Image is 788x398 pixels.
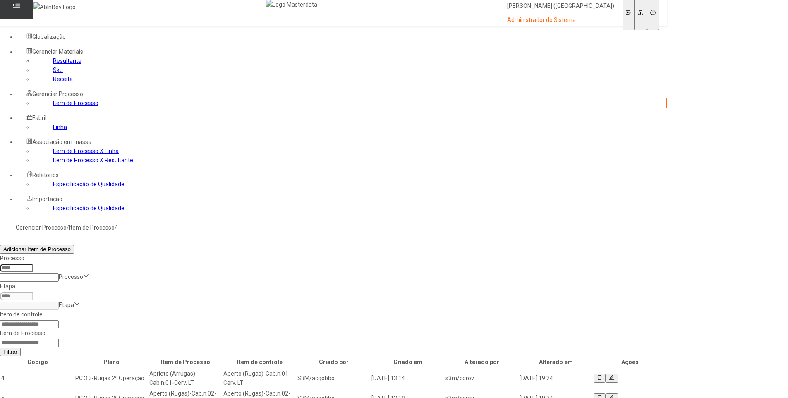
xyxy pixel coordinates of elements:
[115,224,117,231] nz-breadcrumb-separator: /
[53,124,67,130] a: Linha
[53,148,119,154] a: Item de Processo X Linha
[371,357,444,367] th: Criado em
[297,357,370,367] th: Criado por
[32,139,91,145] span: Associação em massa
[445,357,518,367] th: Alterado por
[75,357,148,367] th: Plano
[69,224,115,231] a: Item de Processo
[32,91,83,97] span: Gerenciar Processo
[32,196,62,202] span: Importação
[33,2,76,12] img: AbInBev Logo
[149,357,222,367] th: Item de Processo
[53,157,133,163] a: Item de Processo X Resultante
[67,224,69,231] nz-breadcrumb-separator: /
[519,357,592,367] th: Alterado em
[59,273,83,280] nz-select-placeholder: Processo
[53,67,63,73] a: Sku
[1,369,74,388] td: 4
[371,369,444,388] td: [DATE] 13:14
[32,34,66,40] span: Globalização
[519,369,592,388] td: [DATE] 19:24
[223,369,296,388] td: Aperto (Rugas)-Cab.n.01-Cerv. LT
[59,302,74,308] nz-select-placeholder: Etapa
[75,369,148,388] td: PC 3.3-Rugas 2ª Operação
[32,115,46,121] span: Fabril
[507,16,614,24] p: Administrador do Sistema
[593,357,666,367] th: Ações
[16,224,67,231] a: Gerenciar Processo
[3,349,17,355] span: Filtrar
[149,369,222,388] td: Apriete (Arrugas)-Cab.n.01-Cerv. LT
[297,369,370,388] td: S3M/acgobbo
[507,2,614,10] p: [PERSON_NAME] ([GEOGRAPHIC_DATA])
[32,172,59,178] span: Relatórios
[3,246,71,252] span: Adicionar Item de Processo
[223,357,296,367] th: Item de controle
[53,100,98,106] a: Item de Processo
[53,205,125,211] a: Especificação de Qualidade
[445,369,518,388] td: s3m/cgrov
[53,181,125,187] a: Especificação de Qualidade
[32,48,83,55] span: Gerenciar Materiais
[1,357,74,367] th: Código
[53,76,73,82] a: Receita
[53,58,81,64] a: Resultante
